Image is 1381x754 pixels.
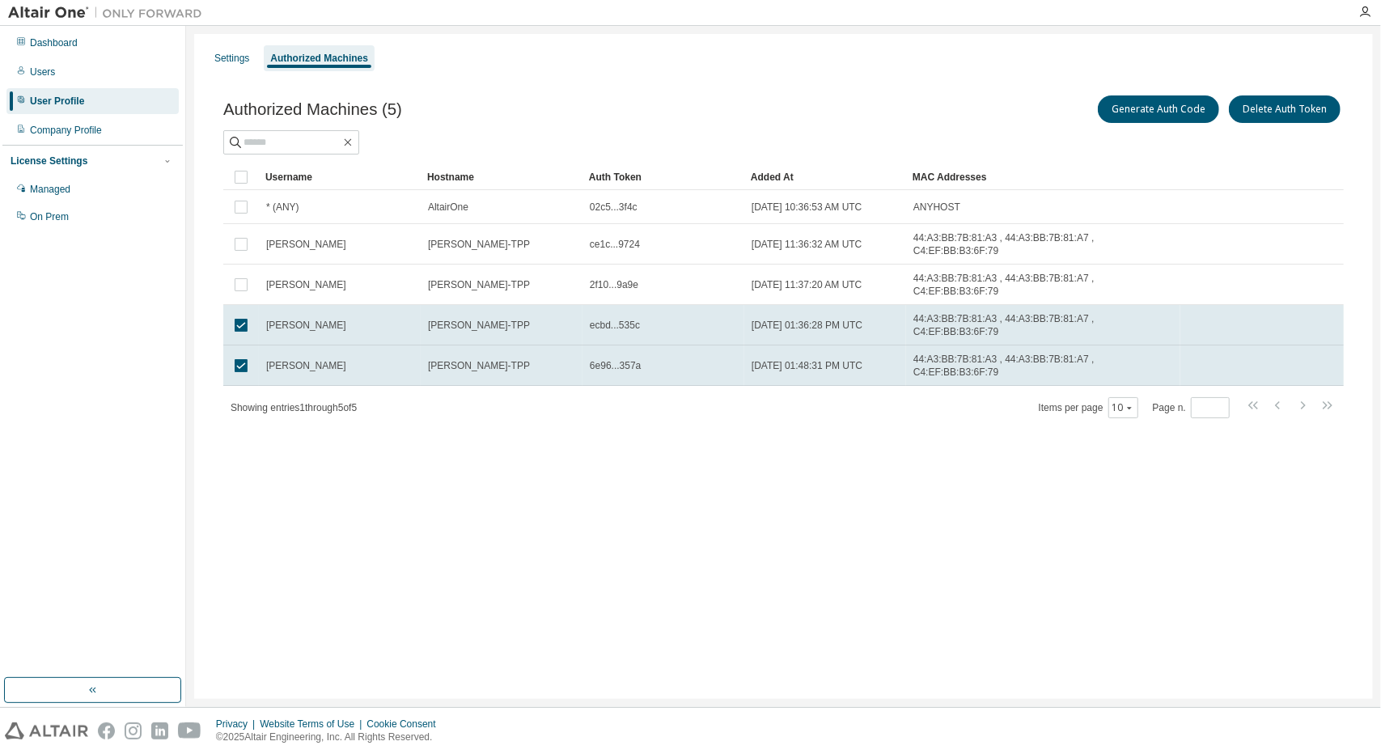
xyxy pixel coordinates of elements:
span: [PERSON_NAME] [266,359,346,372]
img: facebook.svg [98,722,115,739]
span: [PERSON_NAME]-TPP [428,359,530,372]
span: 02c5...3f4c [590,201,638,214]
img: linkedin.svg [151,722,168,739]
span: AltairOne [428,201,468,214]
span: 6e96...357a [590,359,641,372]
div: Username [265,164,414,190]
div: Company Profile [30,124,102,137]
div: Hostname [427,164,576,190]
img: altair_logo.svg [5,722,88,739]
span: Showing entries 1 through 5 of 5 [231,402,357,413]
div: Settings [214,52,249,65]
div: User Profile [30,95,84,108]
p: © 2025 Altair Engineering, Inc. All Rights Reserved. [216,731,446,744]
button: Delete Auth Token [1229,95,1341,123]
span: [DATE] 11:36:32 AM UTC [752,238,862,251]
span: ANYHOST [913,201,960,214]
div: Website Terms of Use [260,718,366,731]
span: [DATE] 01:36:28 PM UTC [752,319,862,332]
span: [PERSON_NAME] [266,278,346,291]
div: Users [30,66,55,78]
span: 44:A3:BB:7B:81:A3 , 44:A3:BB:7B:81:A7 , C4:EF:BB:B3:6F:79 [913,312,1173,338]
span: * (ANY) [266,201,299,214]
span: 44:A3:BB:7B:81:A3 , 44:A3:BB:7B:81:A7 , C4:EF:BB:B3:6F:79 [913,353,1173,379]
span: [DATE] 11:37:20 AM UTC [752,278,862,291]
div: Cookie Consent [366,718,445,731]
img: Altair One [8,5,210,21]
span: ecbd...535c [590,319,640,332]
div: MAC Addresses [913,164,1174,190]
div: Authorized Machines [270,52,368,65]
img: instagram.svg [125,722,142,739]
span: 2f10...9a9e [590,278,638,291]
span: Authorized Machines (5) [223,100,402,119]
span: Page n. [1153,397,1230,418]
img: youtube.svg [178,722,201,739]
div: Managed [30,183,70,196]
span: [DATE] 01:48:31 PM UTC [752,359,862,372]
span: [PERSON_NAME] [266,319,346,332]
div: Privacy [216,718,260,731]
span: Items per page [1039,397,1138,418]
span: [DATE] 10:36:53 AM UTC [752,201,862,214]
button: Generate Auth Code [1098,95,1219,123]
span: [PERSON_NAME]-TPP [428,278,530,291]
span: 44:A3:BB:7B:81:A3 , 44:A3:BB:7B:81:A7 , C4:EF:BB:B3:6F:79 [913,231,1173,257]
div: License Settings [11,155,87,167]
div: Added At [751,164,900,190]
button: 10 [1112,401,1134,414]
div: Auth Token [589,164,738,190]
div: Dashboard [30,36,78,49]
span: [PERSON_NAME]-TPP [428,238,530,251]
div: On Prem [30,210,69,223]
span: ce1c...9724 [590,238,640,251]
span: 44:A3:BB:7B:81:A3 , 44:A3:BB:7B:81:A7 , C4:EF:BB:B3:6F:79 [913,272,1173,298]
span: [PERSON_NAME]-TPP [428,319,530,332]
span: [PERSON_NAME] [266,238,346,251]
